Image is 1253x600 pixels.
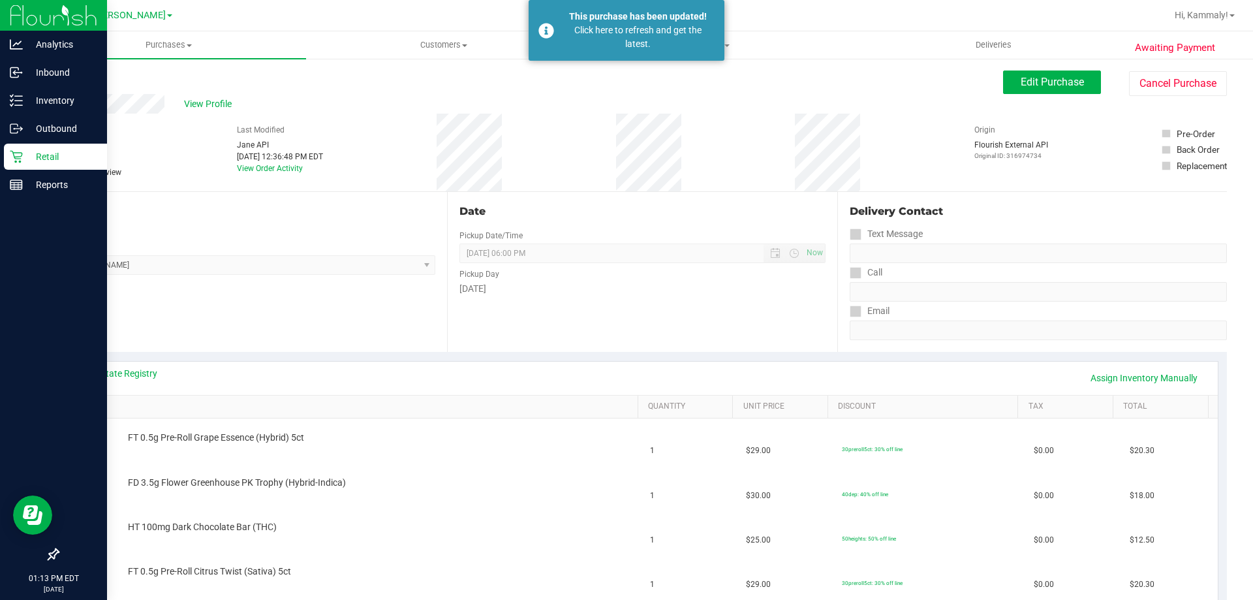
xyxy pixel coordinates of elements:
[1123,402,1203,412] a: Total
[1082,367,1206,389] a: Assign Inventory Manually
[1034,490,1054,502] span: $0.00
[23,121,101,136] p: Outbound
[850,244,1227,263] input: Format: (999) 999-9999
[23,177,101,193] p: Reports
[57,204,435,219] div: Location
[850,282,1227,302] input: Format: (999) 999-9999
[459,282,825,296] div: [DATE]
[237,124,285,136] label: Last Modified
[128,521,277,533] span: HT 100mg Dark Chocolate Bar (THC)
[856,31,1131,59] a: Deliveries
[1034,578,1054,591] span: $0.00
[561,10,715,24] div: This purchase has been updated!
[6,584,101,594] p: [DATE]
[746,578,771,591] span: $29.00
[850,263,882,282] label: Call
[746,445,771,457] span: $29.00
[850,204,1227,219] div: Delivery Contact
[650,578,655,591] span: 1
[23,93,101,108] p: Inventory
[1130,578,1154,591] span: $20.30
[974,139,1048,161] div: Flourish External API
[842,491,888,497] span: 40dep: 40% off line
[10,178,23,191] inline-svg: Reports
[128,565,291,578] span: FT 0.5g Pre-Roll Citrus Twist (Sativa) 5ct
[842,580,903,586] span: 30preroll5ct: 30% off line
[459,230,523,242] label: Pickup Date/Time
[1177,143,1220,156] div: Back Order
[128,432,304,444] span: FT 0.5g Pre-Roll Grape Essence (Hybrid) 5ct
[31,39,306,51] span: Purchases
[1003,71,1101,94] button: Edit Purchase
[10,94,23,107] inline-svg: Inventory
[1021,76,1084,88] span: Edit Purchase
[23,37,101,52] p: Analytics
[307,39,580,51] span: Customers
[23,65,101,80] p: Inbound
[237,164,303,173] a: View Order Activity
[94,10,166,21] span: [PERSON_NAME]
[1135,40,1215,55] span: Awaiting Payment
[1130,445,1154,457] span: $20.30
[842,446,903,452] span: 30preroll5ct: 30% off line
[1034,445,1054,457] span: $0.00
[1029,402,1108,412] a: Tax
[10,122,23,135] inline-svg: Outbound
[974,151,1048,161] p: Original ID: 316974734
[1177,127,1215,140] div: Pre-Order
[1129,71,1227,96] button: Cancel Purchase
[650,534,655,546] span: 1
[237,139,323,151] div: Jane API
[974,124,995,136] label: Origin
[306,31,581,59] a: Customers
[746,490,771,502] span: $30.00
[128,477,346,489] span: FD 3.5g Flower Greenhouse PK Trophy (Hybrid-Indica)
[1175,10,1228,20] span: Hi, Kammaly!
[10,38,23,51] inline-svg: Analytics
[746,534,771,546] span: $25.00
[850,302,889,321] label: Email
[1130,490,1154,502] span: $18.00
[13,496,52,535] iframe: Resource center
[1034,534,1054,546] span: $0.00
[850,225,923,244] label: Text Message
[1177,159,1227,172] div: Replacement
[561,24,715,51] div: Click here to refresh and get the latest.
[79,367,157,380] a: View State Registry
[958,39,1029,51] span: Deliveries
[459,204,825,219] div: Date
[650,445,655,457] span: 1
[237,151,323,163] div: [DATE] 12:36:48 PM EDT
[459,268,499,280] label: Pickup Day
[10,150,23,163] inline-svg: Retail
[650,490,655,502] span: 1
[6,573,101,584] p: 01:13 PM EDT
[842,535,896,542] span: 50heights: 50% off line
[23,149,101,165] p: Retail
[31,31,306,59] a: Purchases
[743,402,823,412] a: Unit Price
[838,402,1013,412] a: Discount
[77,402,632,412] a: SKU
[1130,534,1154,546] span: $12.50
[184,97,236,111] span: View Profile
[648,402,728,412] a: Quantity
[10,66,23,79] inline-svg: Inbound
